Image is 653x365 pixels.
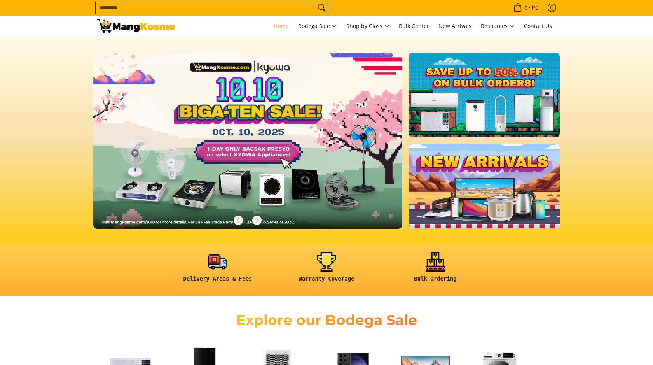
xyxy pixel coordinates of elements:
nav: Main Menu [183,16,556,37]
span: Contact Us [524,22,552,30]
button: Previous [230,212,247,229]
span: Bulk Center [399,22,429,30]
a: More [93,53,427,241]
img: Mang Kosme: Your Home Appliances Warehouse Sale Partner! [97,19,175,33]
a: <h6><strong>Bulk Ordering</strong></h6> [385,252,486,288]
a: Resources [477,16,519,37]
span: Resources [481,21,515,31]
a: Home [270,16,293,37]
a: New Arrivals [435,16,475,37]
a: <h6><strong>Warranty Coverage</strong></h6> [276,252,377,288]
span: Home [274,22,289,30]
span: 0 [523,5,529,11]
a: Bulk Center [395,16,433,37]
span: ₱0 [531,5,540,11]
span: Bodega Sale [298,21,337,31]
button: Next [248,212,265,229]
span: New Arrivals [438,22,471,30]
a: <h6><strong>Delivery Areas & Fees</strong></h6> [167,252,268,288]
h2: Explore our Bodega Sale [214,311,439,329]
button: Search [316,2,328,14]
span: • [511,4,541,12]
span: Shop by Class [346,21,389,31]
a: Bodega Sale [294,16,341,37]
a: Contact Us [520,16,556,37]
a: Shop by Class [342,16,393,37]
